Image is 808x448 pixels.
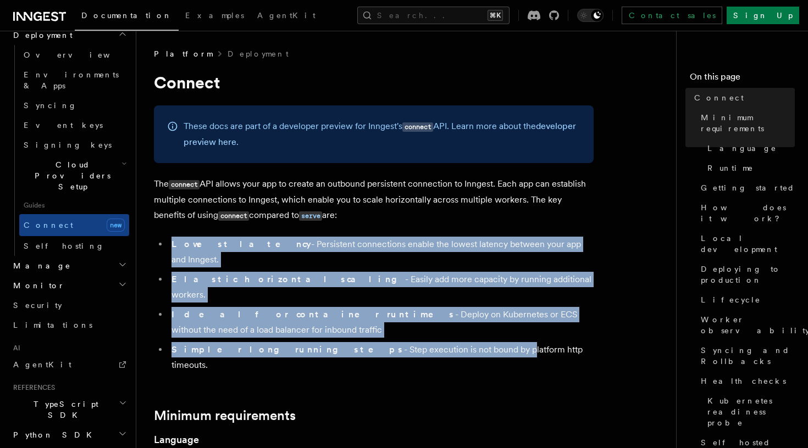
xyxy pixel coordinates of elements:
[402,122,433,132] code: connect
[696,259,795,290] a: Deploying to production
[696,290,795,310] a: Lifecycle
[701,182,795,193] span: Getting started
[184,119,580,150] p: These docs are part of a developer preview for Inngest's API. Learn more about the .
[9,45,129,256] div: Deployment
[622,7,722,24] a: Contact sales
[168,342,594,373] li: - Step execution is not bound by platform http timeouts.
[696,108,795,138] a: Minimum requirements
[696,371,795,391] a: Health checks
[13,301,62,310] span: Security
[9,280,65,291] span: Monitor
[9,355,129,374] a: AgentKit
[9,30,73,41] span: Deployment
[154,408,296,423] a: Minimum requirements
[690,70,795,88] h4: On this page
[701,264,795,285] span: Deploying to production
[171,344,404,355] strong: Simpler long running steps
[701,202,795,224] span: How does it work?
[727,7,799,24] a: Sign Up
[707,395,795,428] span: Kubernetes readiness probe
[24,51,137,59] span: Overview
[19,65,129,96] a: Environments & Apps
[19,214,129,236] a: Connectnew
[299,210,322,220] a: serve
[9,383,55,392] span: References
[168,307,594,338] li: - Deploy on Kubernetes or ECS without the need of a load balancer for inbound traffic
[9,276,129,295] button: Monitor
[488,10,503,21] kbd: ⌘K
[9,295,129,315] a: Security
[171,309,455,320] strong: Ideal for container runtimes
[154,48,212,59] span: Platform
[707,143,777,154] span: Language
[19,197,129,214] span: Guides
[81,11,172,20] span: Documentation
[701,233,795,255] span: Local development
[694,92,744,103] span: Connect
[9,429,98,440] span: Python SDK
[13,321,92,329] span: Limitations
[218,211,249,221] code: connect
[24,242,104,250] span: Self hosting
[9,425,129,445] button: Python SDK
[703,138,795,158] a: Language
[703,391,795,433] a: Kubernetes readiness probe
[75,3,179,31] a: Documentation
[357,7,510,24] button: Search...⌘K
[171,239,311,249] strong: Lowest latency
[696,310,795,340] a: Worker observability
[703,158,795,178] a: Runtime
[13,360,71,369] span: AgentKit
[154,72,594,92] h1: Connect
[24,101,77,110] span: Syncing
[19,155,129,197] button: Cloud Providers Setup
[257,11,316,20] span: AgentKit
[9,315,129,335] a: Limitations
[107,219,125,232] span: new
[9,344,20,352] span: AI
[171,274,405,284] strong: Elastic horizontal scaling
[701,345,795,367] span: Syncing and Rollbacks
[19,159,121,192] span: Cloud Providers Setup
[9,394,129,425] button: TypeScript SDK
[696,228,795,259] a: Local development
[707,163,754,173] span: Runtime
[179,3,251,30] a: Examples
[701,376,786,387] span: Health checks
[185,11,244,20] span: Examples
[577,9,604,22] button: Toggle dark mode
[701,112,795,134] span: Minimum requirements
[24,70,119,90] span: Environments & Apps
[696,340,795,371] a: Syncing and Rollbacks
[9,25,129,45] button: Deployment
[19,236,129,256] a: Self hosting
[696,178,795,198] a: Getting started
[696,198,795,228] a: How does it work?
[169,180,200,189] code: connect
[9,399,119,421] span: TypeScript SDK
[9,256,129,276] button: Manage
[19,96,129,115] a: Syncing
[168,237,594,267] li: - Persistent connections enable the lowest latency between your app and Inngest.
[228,48,289,59] a: Deployment
[9,260,71,271] span: Manage
[24,221,73,229] span: Connect
[154,176,594,223] p: The API allows your app to create an outbound persistent connection to Inngest. Each app can esta...
[24,121,103,130] span: Event keys
[19,135,129,155] a: Signing keys
[24,141,112,149] span: Signing keys
[154,432,199,447] a: Language
[168,272,594,303] li: - Easily add more capacity by running additional workers.
[690,88,795,108] a: Connect
[701,294,761,305] span: Lifecycle
[19,45,129,65] a: Overview
[251,3,322,30] a: AgentKit
[299,211,322,221] code: serve
[19,115,129,135] a: Event keys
